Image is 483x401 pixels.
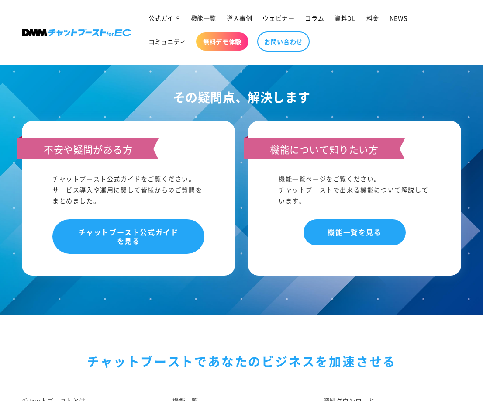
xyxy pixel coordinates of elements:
[52,219,204,253] a: チャットブースト公式ガイドを見る
[361,9,384,27] a: 料金
[22,29,131,36] img: 株式会社DMM Boost
[390,14,407,22] span: NEWS
[52,173,204,207] div: チャットブースト公式ガイドをご覧ください。 サービス導入や運用に関して皆様からのご質問をまとめました。
[304,219,405,245] a: 機能一覧を見る
[148,38,187,45] span: コミュニティ
[257,9,300,27] a: ウェビナー
[335,14,355,22] span: 資料DL
[196,32,248,51] a: 無料デモ体験
[143,9,186,27] a: 公式ガイド
[305,14,324,22] span: コラム
[300,9,329,27] a: コラム
[257,31,310,52] a: お問い合わせ
[264,38,303,45] span: お問い合わせ
[329,9,361,27] a: 資料DL
[203,38,241,45] span: 無料デモ体験
[384,9,412,27] a: NEWS
[22,87,461,108] h2: その疑問点、解決します
[279,173,431,207] div: 機能一覧ページをご覧ください。 チャットブーストで出来る機能について解説しています。
[244,138,405,159] h3: 機能について知りたい方
[221,9,257,27] a: 導入事例
[262,14,294,22] span: ウェビナー
[191,14,216,22] span: 機能一覧
[143,32,192,51] a: コミュニティ
[366,14,379,22] span: 料金
[17,138,159,159] h3: 不安や疑問がある方
[227,14,252,22] span: 導入事例
[186,9,221,27] a: 機能一覧
[148,14,180,22] span: 公式ガイド
[22,350,461,372] div: チャットブーストで あなたのビジネスを加速させる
